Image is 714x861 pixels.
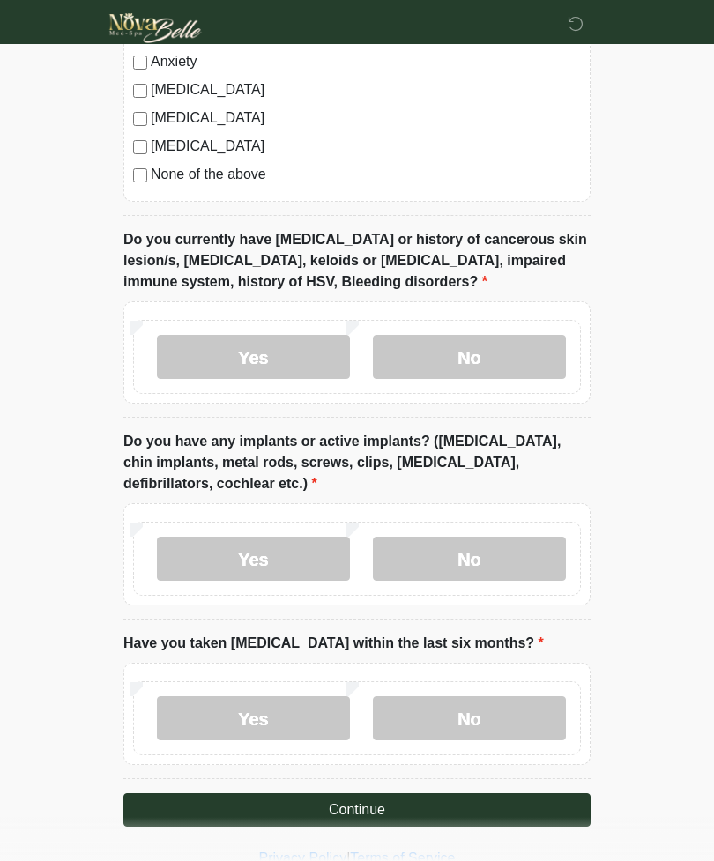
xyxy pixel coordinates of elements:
[373,335,566,379] label: No
[157,696,350,740] label: Yes
[151,164,581,185] label: None of the above
[133,168,147,182] input: None of the above
[151,79,581,100] label: [MEDICAL_DATA]
[123,633,544,654] label: Have you taken [MEDICAL_DATA] within the last six months?
[151,108,581,129] label: [MEDICAL_DATA]
[123,793,591,827] button: Continue
[151,136,581,157] label: [MEDICAL_DATA]
[133,56,147,70] input: Anxiety
[133,140,147,154] input: [MEDICAL_DATA]
[157,335,350,379] label: Yes
[133,84,147,98] input: [MEDICAL_DATA]
[123,229,591,293] label: Do you currently have [MEDICAL_DATA] or history of cancerous skin lesion/s, [MEDICAL_DATA], keloi...
[373,696,566,740] label: No
[106,13,205,43] img: Novabelle medspa Logo
[123,431,591,494] label: Do you have any implants or active implants? ([MEDICAL_DATA], chin implants, metal rods, screws, ...
[157,537,350,581] label: Yes
[373,537,566,581] label: No
[151,51,581,72] label: Anxiety
[133,112,147,126] input: [MEDICAL_DATA]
